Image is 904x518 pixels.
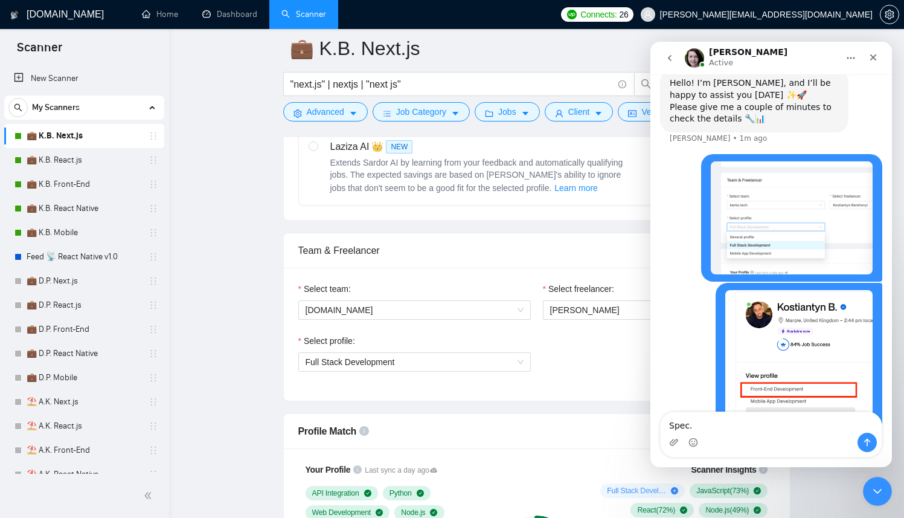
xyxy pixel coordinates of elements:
[149,204,158,213] span: holder
[567,10,577,19] img: upwork-logo.png
[27,269,141,293] a: 💼 D.P. Next.js
[27,390,141,414] a: ⛱️ A.K. Next.js
[149,445,158,455] span: holder
[650,42,892,467] iframe: Intercom live chat
[371,140,383,154] span: 👑
[149,397,158,407] span: holder
[401,508,425,517] span: Node.js
[149,131,158,141] span: holder
[27,221,141,245] a: 💼 K.B. Mobile
[298,426,357,436] span: Profile Match
[365,465,437,476] span: Last sync a day ago
[306,465,351,474] span: Your Profile
[10,241,232,432] div: dmytro.poberezhnyii@gmail.com says…
[634,72,658,96] button: search
[149,300,158,310] span: holder
[641,105,668,118] span: Vendor
[759,465,768,474] span: info-circle
[202,9,257,19] a: dashboardDashboard
[27,414,141,438] a: ⛱️ A.K. React.js
[554,181,598,195] button: Laziza AI NEWExtends Sardor AI by learning from your feedback and automatically qualifying jobs. ...
[19,396,28,406] button: Upload attachment
[330,140,632,154] div: Laziza AI
[550,305,620,315] span: [PERSON_NAME]
[290,77,613,92] input: Search Freelance Jobs...
[430,509,437,516] span: check-circle
[691,465,756,474] span: Scanner Insights
[880,10,899,19] a: setting
[293,109,302,118] span: setting
[149,373,158,383] span: holder
[637,505,675,515] span: React ( 72 %)
[149,276,158,286] span: holder
[298,233,775,268] div: Team & Freelancer
[27,342,141,366] a: 💼 D.P. React Native
[9,103,27,112] span: search
[373,102,470,121] button: barsJob Categorycaret-down
[306,357,395,367] span: Full Stack Development
[27,438,141,462] a: ⛱️ A.K. Front-End
[359,426,369,436] span: info-circle
[149,180,158,189] span: holder
[149,325,158,334] span: holder
[298,282,351,296] label: Select team:
[304,334,355,348] span: Select profile:
[27,317,141,342] a: 💼 D.P. Front-End
[417,490,424,497] span: check-circle
[38,396,48,406] button: Emoji picker
[754,507,761,514] span: check-circle
[306,301,524,319] span: berko.tech
[635,79,658,89] span: search
[386,140,412,154] span: NEW
[27,245,141,269] a: Feed 📡 React Native v1.0
[880,5,899,24] button: setting
[364,490,371,497] span: check-circle
[207,391,226,410] button: Send a message…
[27,462,141,487] a: ⛱️ A.K. React Native
[27,196,141,221] a: 💼 K.B. React Native
[705,505,749,515] span: Node.js ( 49 %)
[14,66,155,91] a: New Scanner
[144,490,156,502] span: double-left
[389,488,412,498] span: Python
[680,507,687,514] span: check-circle
[671,487,678,494] span: plus-circle
[27,293,141,317] a: 💼 D.P. React.js
[396,105,446,118] span: Job Category
[555,109,563,118] span: user
[32,96,80,120] span: My Scanners
[554,181,598,195] span: Learn more
[281,9,326,19] a: searchScanner
[142,9,178,19] a: homeHome
[376,509,383,516] span: check-circle
[618,102,691,121] button: idcardVendorcaret-down
[475,102,540,121] button: folderJobscaret-down
[768,40,784,56] span: edit
[8,98,28,117] button: search
[607,486,666,496] span: Full Stack Development ( 61 %)
[149,470,158,479] span: holder
[594,109,603,118] span: caret-down
[4,66,164,91] li: New Scanner
[451,109,460,118] span: caret-down
[149,252,158,262] span: holder
[312,508,371,517] span: Web Development
[618,80,626,88] span: info-circle
[383,109,391,118] span: bars
[10,371,231,391] textarea: Message…
[521,109,530,118] span: caret-down
[543,282,614,296] label: Select freelancer:
[27,172,141,196] a: 💼 K.B. Front-End
[580,8,617,21] span: Connects:
[149,421,158,431] span: holder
